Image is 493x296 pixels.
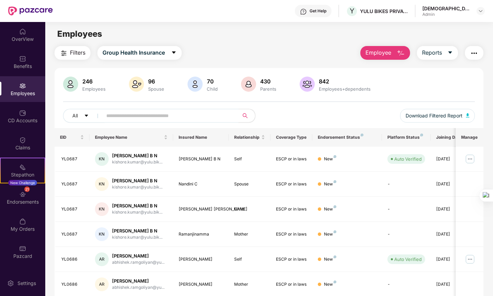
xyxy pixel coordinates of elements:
img: svg+xml;base64,PHN2ZyB4bWxucz0iaHR0cDovL3d3dy53My5vcmcvMjAwMC9zdmciIHhtbG5zOnhsaW5rPSJodHRwOi8vd3... [397,49,405,57]
img: svg+xml;base64,PHN2ZyB4bWxucz0iaHR0cDovL3d3dy53My5vcmcvMjAwMC9zdmciIHdpZHRoPSI4IiBoZWlnaHQ9IjgiIH... [334,255,336,258]
img: svg+xml;base64,PHN2ZyBpZD0iRW5kb3JzZW1lbnRzIiB4bWxucz0iaHR0cDovL3d3dy53My5vcmcvMjAwMC9zdmciIHdpZH... [19,191,26,198]
span: Employees [57,29,102,39]
span: Employee [365,48,391,57]
div: YL0687 [61,206,84,213]
div: Settings [15,280,38,287]
img: svg+xml;base64,PHN2ZyB4bWxucz0iaHR0cDovL3d3dy53My5vcmcvMjAwMC9zdmciIHdpZHRoPSI4IiBoZWlnaHQ9IjgiIH... [334,230,336,233]
span: Download Filtered Report [406,112,462,119]
div: Child [205,86,219,92]
span: caret-down [447,50,453,56]
th: Joining Date [431,128,472,147]
div: Mother [234,281,265,288]
div: [DATE] [436,206,467,213]
div: YL0687 [61,156,84,162]
div: YULU BIKES PRIVATE LIMITED [360,8,408,14]
div: Admin [422,12,470,17]
button: Allcaret-down [63,109,105,123]
div: New [324,281,336,288]
button: Group Health Insurancecaret-down [97,46,182,60]
img: svg+xml;base64,PHN2ZyB4bWxucz0iaHR0cDovL3d3dy53My5vcmcvMjAwMC9zdmciIHdpZHRoPSI4IiBoZWlnaHQ9IjgiIH... [334,155,336,158]
div: kishore.kumar@yulu.bik... [112,209,163,216]
th: Relationship [229,128,270,147]
div: AR [95,252,109,266]
div: 842 [317,78,372,85]
img: svg+xml;base64,PHN2ZyB4bWxucz0iaHR0cDovL3d3dy53My5vcmcvMjAwMC9zdmciIHdpZHRoPSI4IiBoZWlnaHQ9IjgiIH... [361,134,363,136]
img: svg+xml;base64,PHN2ZyBpZD0iSGVscC0zMngzMiIgeG1sbnM9Imh0dHA6Ly93d3cudzMub3JnLzIwMDAvc3ZnIiB3aWR0aD... [300,8,307,15]
div: [PERSON_NAME] B N [112,152,163,159]
img: svg+xml;base64,PHN2ZyB4bWxucz0iaHR0cDovL3d3dy53My5vcmcvMjAwMC9zdmciIHdpZHRoPSIyNCIgaGVpZ2h0PSIyNC... [470,49,478,57]
th: EID [55,128,89,147]
div: abhishek.ramgoliyan@yu... [112,259,165,266]
button: Employee [360,46,410,60]
img: svg+xml;base64,PHN2ZyB4bWxucz0iaHR0cDovL3d3dy53My5vcmcvMjAwMC9zdmciIHhtbG5zOnhsaW5rPSJodHRwOi8vd3... [241,77,256,92]
div: KN [95,177,109,191]
div: [DATE] [436,281,467,288]
img: svg+xml;base64,PHN2ZyB4bWxucz0iaHR0cDovL3d3dy53My5vcmcvMjAwMC9zdmciIHhtbG5zOnhsaW5rPSJodHRwOi8vd3... [129,77,144,92]
div: [DATE] [436,181,467,187]
span: Employee Name [95,135,163,140]
img: svg+xml;base64,PHN2ZyBpZD0iTXlfT3JkZXJzIiBkYXRhLW5hbWU9Ik15IE9yZGVycyIgeG1sbnM9Imh0dHA6Ly93d3cudz... [19,218,26,225]
div: New Challenge [8,180,37,185]
div: YL0686 [61,256,84,263]
div: [PERSON_NAME] [112,253,165,259]
div: 96 [147,78,166,85]
th: Employee Name [89,128,173,147]
div: Parents [259,86,278,92]
img: svg+xml;base64,PHN2ZyB4bWxucz0iaHR0cDovL3d3dy53My5vcmcvMjAwMC9zdmciIHdpZHRoPSIyMSIgaGVpZ2h0PSIyMC... [19,164,26,171]
div: New [324,206,336,213]
div: YL0687 [61,231,84,238]
div: kishore.kumar@yulu.bik... [112,234,163,241]
div: [DATE] [436,231,467,238]
div: Self [234,256,265,263]
button: Download Filtered Report [400,109,475,123]
img: svg+xml;base64,PHN2ZyB4bWxucz0iaHR0cDovL3d3dy53My5vcmcvMjAwMC9zdmciIHdpZHRoPSIyNCIgaGVpZ2h0PSIyNC... [60,49,68,57]
img: svg+xml;base64,PHN2ZyB4bWxucz0iaHR0cDovL3d3dy53My5vcmcvMjAwMC9zdmciIHhtbG5zOnhsaW5rPSJodHRwOi8vd3... [63,77,78,92]
img: svg+xml;base64,PHN2ZyB4bWxucz0iaHR0cDovL3d3dy53My5vcmcvMjAwMC9zdmciIHhtbG5zOnhsaW5rPSJodHRwOi8vd3... [188,77,203,92]
button: Filters [55,46,91,60]
img: svg+xml;base64,PHN2ZyB4bWxucz0iaHR0cDovL3d3dy53My5vcmcvMjAwMC9zdmciIHhtbG5zOnhsaW5rPSJodHRwOi8vd3... [466,113,469,117]
div: [PERSON_NAME] B N [112,228,163,234]
span: Reports [422,48,442,57]
img: svg+xml;base64,PHN2ZyB4bWxucz0iaHR0cDovL3d3dy53My5vcmcvMjAwMC9zdmciIHdpZHRoPSI4IiBoZWlnaHQ9IjgiIH... [420,134,423,136]
img: svg+xml;base64,PHN2ZyBpZD0iRHJvcGRvd24tMzJ4MzIiIHhtbG5zPSJodHRwOi8vd3d3LnczLm9yZy8yMDAwL3N2ZyIgd2... [478,8,483,14]
div: Employees [81,86,107,92]
div: New [324,256,336,263]
div: KN [95,152,109,166]
div: Ramanjinamma [179,231,224,238]
div: Nandini C [179,181,224,187]
div: Auto Verified [394,256,422,263]
div: ESCP or in laws [276,181,307,187]
span: Y [350,7,354,15]
div: ESCP or in laws [276,206,307,213]
img: svg+xml;base64,PHN2ZyBpZD0iU2V0dGluZy0yMHgyMCIgeG1sbnM9Imh0dHA6Ly93d3cudzMub3JnLzIwMDAvc3ZnIiB3aW... [7,280,14,287]
div: New [324,181,336,187]
div: Platform Status [387,135,425,140]
div: Get Help [310,8,326,14]
div: AR [95,277,109,291]
td: - [382,197,431,222]
div: [DATE] [436,256,467,263]
img: svg+xml;base64,PHN2ZyB4bWxucz0iaHR0cDovL3d3dy53My5vcmcvMjAwMC9zdmciIHdpZHRoPSI4IiBoZWlnaHQ9IjgiIH... [334,205,336,208]
div: Self [234,156,265,162]
div: [PERSON_NAME] B N [112,178,163,184]
div: Child [234,206,265,213]
div: [DATE] [436,156,467,162]
img: manageButton [465,254,476,265]
div: Mother [234,231,265,238]
div: [PERSON_NAME] [PERSON_NAME] [179,206,224,213]
div: [PERSON_NAME] B N [179,156,224,162]
button: Reportscaret-down [417,46,458,60]
img: New Pazcare Logo [8,7,53,15]
div: ESCP or in laws [276,231,307,238]
img: manageButton [465,153,476,164]
div: 430 [259,78,278,85]
button: search [238,109,255,123]
span: Filters [70,48,85,57]
div: Stepathon [1,171,45,178]
div: Endorsement Status [318,135,376,140]
div: [PERSON_NAME] [112,278,165,284]
div: [PERSON_NAME] B N [112,203,163,209]
th: Insured Name [173,128,229,147]
div: Spouse [147,86,166,92]
span: caret-down [171,50,177,56]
